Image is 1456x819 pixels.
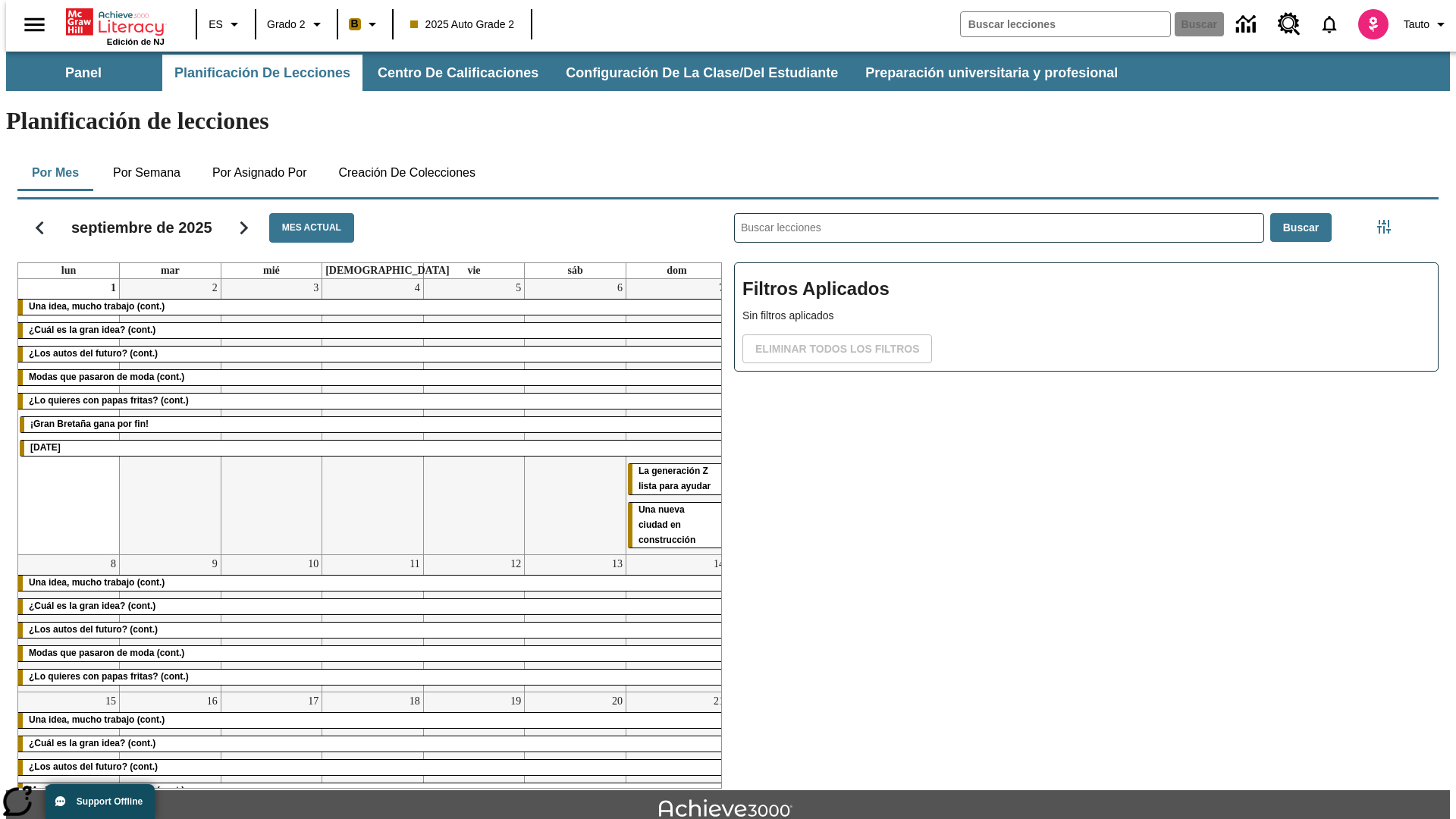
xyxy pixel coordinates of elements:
[30,442,61,453] span: Día del Trabajo
[45,784,155,819] button: Support Offline
[18,300,727,315] div: Una idea, mucho trabajo (cont.)
[30,419,149,429] span: ¡Gran Bretaña gana por fin!
[1349,5,1398,44] button: Escoja un nuevo avatar
[628,464,726,494] div: La generación Z lista para ayudar
[564,263,585,278] a: sábado
[1227,4,1269,45] a: Centro de información
[120,555,221,692] td: 9 de septiembre de 2025
[107,37,165,46] span: Edición de NJ
[1310,5,1349,44] a: Notificaciones
[209,17,223,33] span: ES
[221,555,322,692] td: 10 de septiembre de 2025
[322,279,424,555] td: 4 de septiembre de 2025
[77,796,143,807] span: Support Offline
[17,155,93,191] button: Por mes
[18,347,727,362] div: ¿Los autos del futuro? (cont.)
[626,555,727,692] td: 14 de septiembre de 2025
[305,555,322,573] a: 10 de septiembre de 2025
[464,263,483,278] a: viernes
[18,279,120,555] td: 1 de septiembre de 2025
[18,736,727,752] div: ¿Cuál es la gran idea? (cont.)
[29,714,165,725] span: Una idea, mucho trabajo (cont.)
[209,555,221,573] a: 9 de septiembre de 2025
[108,279,119,297] a: 1 de septiembre de 2025
[322,555,424,692] td: 11 de septiembre de 2025
[66,5,165,46] div: Portada
[120,279,221,555] td: 2 de septiembre de 2025
[366,55,551,91] button: Centro de calificaciones
[513,279,524,297] a: 5 de septiembre de 2025
[406,692,423,711] a: 18 de septiembre de 2025
[221,279,322,555] td: 3 de septiembre de 2025
[260,263,283,278] a: miércoles
[722,193,1439,789] div: Buscar
[18,623,727,638] div: ¿Los autos del futuro? (cont.)
[224,209,263,247] button: Seguir
[1270,213,1332,243] button: Buscar
[18,713,727,728] div: Una idea, mucho trabajo (cont.)
[853,55,1130,91] button: Preparación universitaria y profesional
[66,7,165,37] a: Portada
[6,55,1131,91] div: Subbarra de navegación
[269,213,354,243] button: Mes actual
[322,263,453,278] a: jueves
[343,11,388,38] button: Boost El color de la clase es anaranjado claro. Cambiar el color de la clase.
[18,599,727,614] div: ¿Cuál es la gran idea? (cont.)
[162,55,362,91] button: Planificación de lecciones
[423,555,525,692] td: 12 de septiembre de 2025
[507,555,524,573] a: 12 de septiembre de 2025
[12,2,57,47] button: Abrir el menú lateral
[716,279,727,297] a: 7 de septiembre de 2025
[18,576,727,591] div: Una idea, mucho trabajo (cont.)
[18,555,120,692] td: 8 de septiembre de 2025
[6,107,1450,135] h1: Planificación de lecciones
[626,279,727,555] td: 7 de septiembre de 2025
[742,308,1430,324] p: Sin filtros aplicados
[639,466,711,491] span: La generación Z lista para ayudar
[406,555,422,573] a: 11 de septiembre de 2025
[18,323,727,338] div: ¿Cuál es la gran idea? (cont.)
[29,348,158,359] span: ¿Los autos del futuro? (cont.)
[71,218,212,237] h2: septiembre de 2025
[29,601,155,611] span: ¿Cuál es la gran idea? (cont.)
[158,263,183,278] a: martes
[267,17,306,33] span: Grado 2
[108,555,119,573] a: 8 de septiembre de 2025
[6,52,1450,91] div: Subbarra de navegación
[18,370,727,385] div: Modas que pasaron de moda (cont.)
[412,279,423,297] a: 4 de septiembre de 2025
[29,761,158,772] span: ¿Los autos del futuro? (cont.)
[1269,4,1310,45] a: Centro de recursos, Se abrirá en una pestaña nueva.
[1358,9,1389,39] img: avatar image
[664,263,689,278] a: domingo
[609,692,626,711] a: 20 de septiembre de 2025
[525,555,626,692] td: 13 de septiembre de 2025
[410,17,515,33] span: 2025 Auto Grade 2
[1404,17,1429,33] span: Tauto
[29,301,165,312] span: Una idea, mucho trabajo (cont.)
[742,271,1430,308] h2: Filtros Aplicados
[261,11,332,38] button: Grado: Grado 2, Elige un grado
[20,441,726,456] div: Día del Trabajo
[29,577,165,588] span: Una idea, mucho trabajo (cont.)
[29,671,189,682] span: ¿Lo quieres con papas fritas? (cont.)
[5,193,722,789] div: Calendario
[101,155,193,191] button: Por semana
[614,279,626,297] a: 6 de septiembre de 2025
[639,504,695,545] span: Una nueva ciudad en construcción
[18,760,727,775] div: ¿Los autos del futuro? (cont.)
[202,11,250,38] button: Lenguaje: ES, Selecciona un idioma
[734,262,1439,372] div: Filtros Aplicados
[735,214,1263,242] input: Buscar lecciones
[711,692,727,711] a: 21 de septiembre de 2025
[102,692,119,711] a: 15 de septiembre de 2025
[305,692,322,711] a: 17 de septiembre de 2025
[20,209,59,247] button: Regresar
[961,12,1170,36] input: Buscar campo
[310,279,322,297] a: 3 de septiembre de 2025
[18,394,727,409] div: ¿Lo quieres con papas fritas? (cont.)
[18,670,727,685] div: ¿Lo quieres con papas fritas? (cont.)
[326,155,488,191] button: Creación de colecciones
[18,646,727,661] div: Modas que pasaron de moda (cont.)
[29,648,184,658] span: Modas que pasaron de moda (cont.)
